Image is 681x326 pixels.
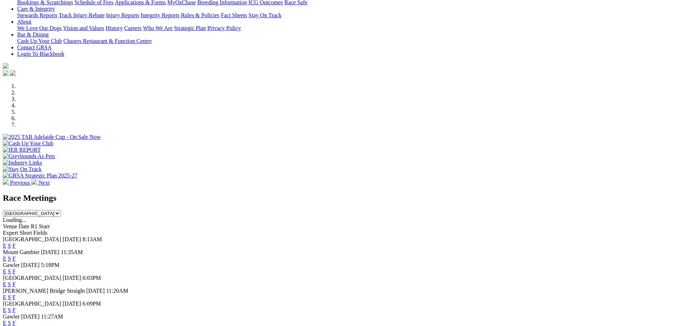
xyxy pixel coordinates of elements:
a: E [3,320,6,326]
a: Next [31,180,50,186]
a: F [13,294,16,300]
a: Contact GRSA [17,44,51,50]
span: [DATE] [41,249,60,255]
span: Mount Gambier [3,249,40,255]
span: [DATE] [63,301,81,307]
a: F [13,268,16,274]
a: Vision and Values [63,25,104,31]
img: logo-grsa-white.png [3,63,9,69]
img: chevron-left-pager-white.svg [3,179,9,185]
a: E [3,294,6,300]
img: twitter.svg [10,70,16,76]
img: chevron-right-pager-white.svg [31,179,37,185]
span: [DATE] [21,262,40,268]
a: History [105,25,123,31]
img: Cash Up Your Club [3,140,53,147]
a: F [13,243,16,249]
div: About [17,25,678,31]
a: Rules & Policies [181,12,219,18]
span: [DATE] [63,275,81,281]
img: GRSA Strategic Plan 2025-27 [3,172,77,179]
a: Injury Reports [106,12,139,18]
span: Previous [10,180,30,186]
a: Previous [3,180,31,186]
a: Bar & Dining [17,31,49,38]
a: F [13,320,16,326]
span: 6:03PM [83,275,101,281]
span: Date [19,223,29,229]
img: Stay On Track [3,166,41,172]
a: Fact Sheets [221,12,247,18]
span: Venue [3,223,17,229]
span: Expert [3,230,18,236]
a: E [3,243,6,249]
a: Stay On Track [248,12,281,18]
a: F [13,256,16,262]
span: Loading... [3,217,26,223]
a: Who We Are [143,25,173,31]
img: 2025 TAB Adelaide Cup - On Sale Now [3,134,101,140]
img: Industry Links [3,160,42,166]
a: Integrity Reports [140,12,179,18]
span: [GEOGRAPHIC_DATA] [3,236,61,242]
img: IER REPORT [3,147,41,153]
a: S [8,281,11,287]
a: E [3,281,6,287]
a: Privacy Policy [207,25,241,31]
span: Gawler [3,262,20,268]
span: 8:13AM [83,236,102,242]
a: Login To Blackbook [17,51,64,57]
a: Stewards Reports [17,12,57,18]
a: E [3,268,6,274]
a: F [13,307,16,313]
a: Care & Integrity [17,6,55,12]
a: We Love Our Dogs [17,25,61,31]
span: 11:27AM [41,313,63,320]
a: E [3,307,6,313]
a: Cash Up Your Club [17,38,62,44]
span: Fields [33,230,47,236]
span: Next [39,180,50,186]
a: F [13,281,16,287]
a: S [8,307,11,313]
span: R1 Start [31,223,50,229]
span: [DATE] [21,313,40,320]
a: S [8,243,11,249]
span: [DATE] [63,236,81,242]
span: [PERSON_NAME] Bridge Straight [3,288,85,294]
a: Strategic Plan [174,25,206,31]
a: Chasers Restaurant & Function Centre [63,38,152,44]
a: E [3,256,6,262]
span: [GEOGRAPHIC_DATA] [3,301,61,307]
div: Care & Integrity [17,12,678,19]
a: S [8,268,11,274]
span: Short [20,230,32,236]
a: S [8,320,11,326]
a: S [8,294,11,300]
a: Track Injury Rebate [59,12,104,18]
span: Gawler [3,313,20,320]
img: Greyhounds As Pets [3,153,55,160]
img: facebook.svg [3,70,9,76]
span: 11:35AM [61,249,83,255]
span: [GEOGRAPHIC_DATA] [3,275,61,281]
span: [DATE] [86,288,105,294]
span: 11:20AM [106,288,128,294]
a: About [17,19,31,25]
h2: Race Meetings [3,193,678,203]
span: 5:18PM [41,262,60,268]
div: Bar & Dining [17,38,678,44]
span: 6:09PM [83,301,101,307]
a: S [8,256,11,262]
a: Careers [124,25,142,31]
